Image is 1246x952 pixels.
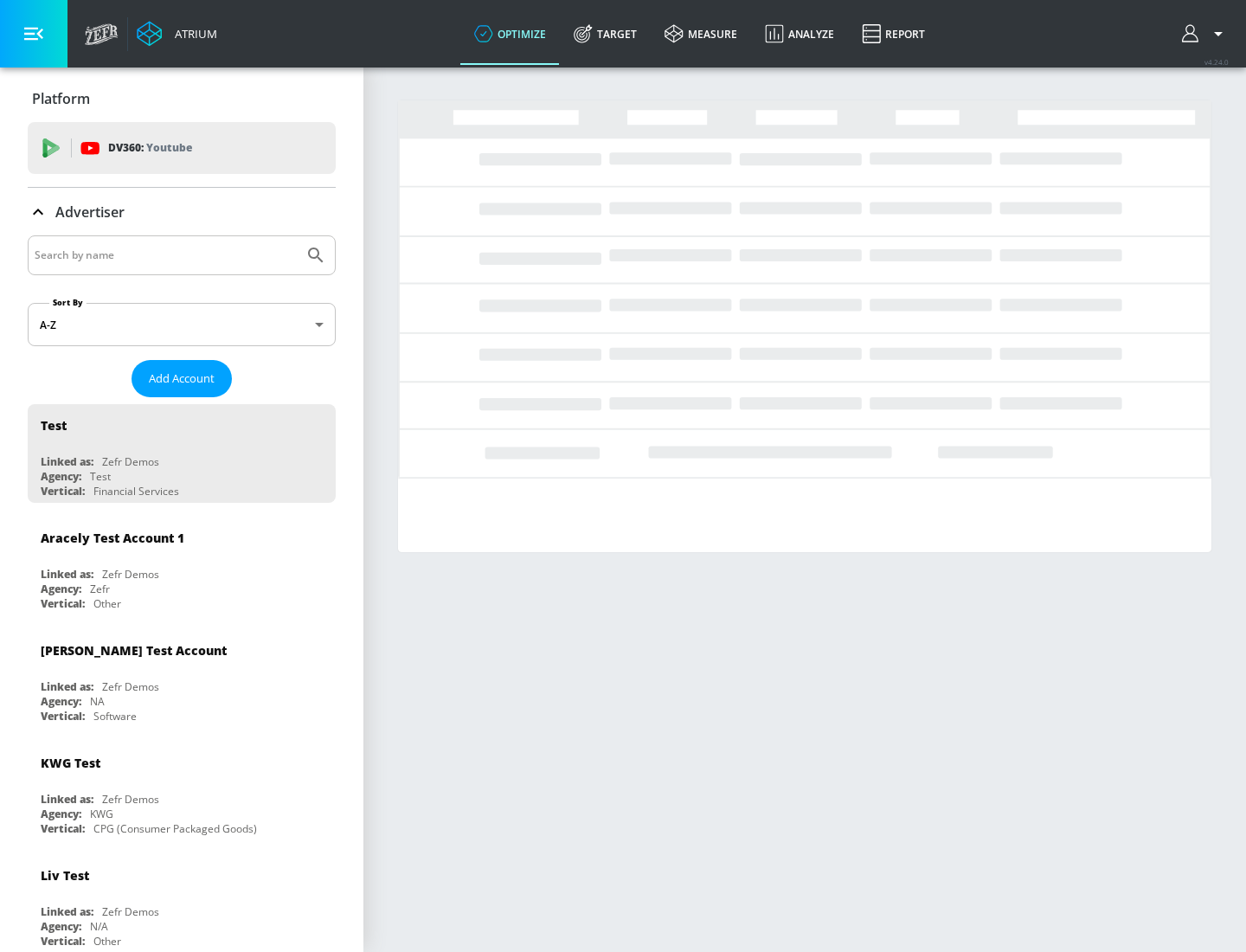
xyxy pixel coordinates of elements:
[49,297,87,308] label: Sort By
[41,755,100,771] div: KWG Test
[28,122,336,174] div: DV360: Youtube
[132,360,232,397] button: Add Account
[102,567,159,582] div: Zefr Demos
[93,934,121,949] div: Other
[35,244,297,267] input: Search by name
[102,454,159,469] div: Zefr Demos
[41,417,67,434] div: Test
[93,484,179,499] div: Financial Services
[41,530,184,546] div: Aracely Test Account 1
[651,3,751,65] a: measure
[41,919,81,934] div: Agency:
[32,89,90,108] p: Platform
[41,567,93,582] div: Linked as:
[28,742,336,840] div: KWG TestLinked as:Zefr DemosAgency:KWGVertical:CPG (Consumer Packaged Goods)
[41,454,93,469] div: Linked as:
[41,694,81,709] div: Agency:
[146,138,192,157] p: Youtube
[93,709,137,724] div: Software
[41,821,85,836] div: Vertical:
[28,303,336,346] div: A-Z
[41,904,93,919] div: Linked as:
[149,369,215,389] span: Add Account
[560,3,651,65] a: Target
[93,596,121,611] div: Other
[28,188,336,236] div: Advertiser
[28,404,336,503] div: TestLinked as:Zefr DemosAgency:TestVertical:Financial Services
[90,807,113,821] div: KWG
[848,3,939,65] a: Report
[41,469,81,484] div: Agency:
[751,3,848,65] a: Analyze
[137,21,217,47] a: Atrium
[102,904,159,919] div: Zefr Demos
[41,934,85,949] div: Vertical:
[55,203,125,222] p: Advertiser
[28,629,336,728] div: [PERSON_NAME] Test AccountLinked as:Zefr DemosAgency:NAVertical:Software
[168,26,217,42] div: Atrium
[1204,57,1229,67] span: v 4.24.0
[41,807,81,821] div: Agency:
[102,679,159,694] div: Zefr Demos
[41,792,93,807] div: Linked as:
[28,74,336,123] div: Platform
[41,582,81,596] div: Agency:
[41,867,89,884] div: Liv Test
[41,679,93,694] div: Linked as:
[28,517,336,615] div: Aracely Test Account 1Linked as:Zefr DemosAgency:ZefrVertical:Other
[41,596,85,611] div: Vertical:
[102,792,159,807] div: Zefr Demos
[41,484,85,499] div: Vertical:
[90,582,110,596] div: Zefr
[90,469,111,484] div: Test
[108,138,192,158] p: DV360:
[90,919,108,934] div: N/A
[41,709,85,724] div: Vertical:
[93,821,257,836] div: CPG (Consumer Packaged Goods)
[41,642,227,659] div: [PERSON_NAME] Test Account
[460,3,560,65] a: optimize
[90,694,105,709] div: NA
